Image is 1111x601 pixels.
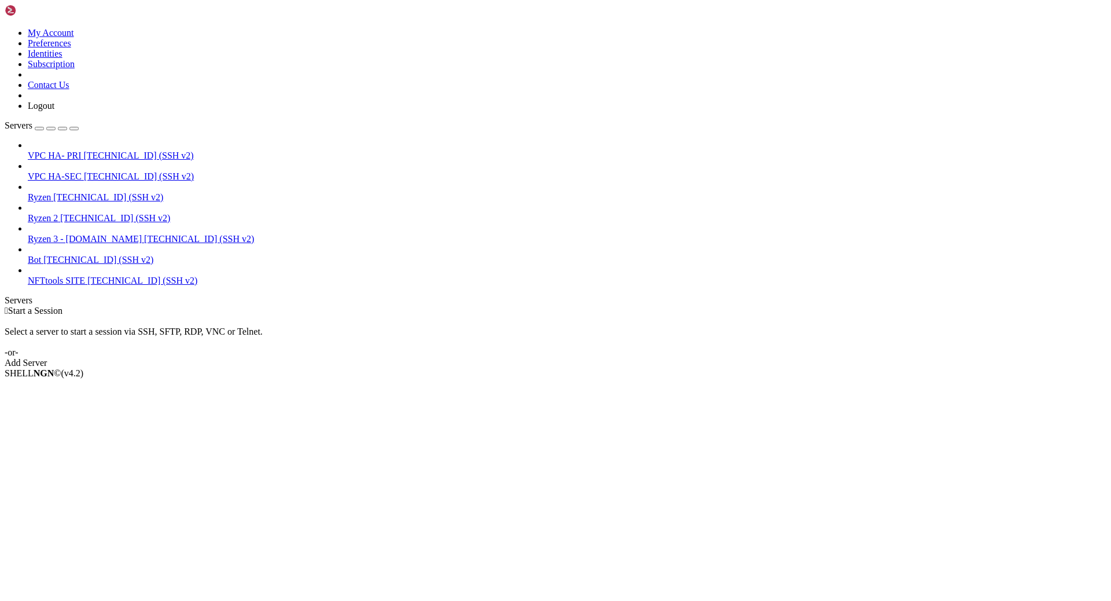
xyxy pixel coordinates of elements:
span: [TECHNICAL_ID] (SSH v2) [60,213,170,223]
li: Ryzen 2 [TECHNICAL_ID] (SSH v2) [28,203,1106,223]
b: NGN [34,368,54,378]
span: [TECHNICAL_ID] (SSH v2) [87,276,197,285]
li: Ryzen 3 - [DOMAIN_NAME] [TECHNICAL_ID] (SSH v2) [28,223,1106,244]
li: VPC HA- PRI [TECHNICAL_ID] (SSH v2) [28,140,1106,161]
a: VPC HA-SEC [TECHNICAL_ID] (SSH v2) [28,171,1106,182]
li: VPC HA-SEC [TECHNICAL_ID] (SSH v2) [28,161,1106,182]
span: VPC HA- PRI [28,151,81,160]
span: Bot [28,255,41,265]
span: Ryzen 2 [28,213,58,223]
a: Ryzen [TECHNICAL_ID] (SSH v2) [28,192,1106,203]
a: Subscription [28,59,75,69]
li: Ryzen [TECHNICAL_ID] (SSH v2) [28,182,1106,203]
a: NFTtools SITE [TECHNICAL_ID] (SSH v2) [28,276,1106,286]
span: [TECHNICAL_ID] (SSH v2) [144,234,254,244]
span: Ryzen 3 - [DOMAIN_NAME] [28,234,142,244]
a: Bot [TECHNICAL_ID] (SSH v2) [28,255,1106,265]
span: Servers [5,120,32,130]
div: Servers [5,295,1106,306]
span:  [5,306,8,316]
span: [TECHNICAL_ID] (SSH v2) [43,255,153,265]
a: Identities [28,49,62,58]
a: Contact Us [28,80,69,90]
a: Servers [5,120,79,130]
a: Ryzen 2 [TECHNICAL_ID] (SSH v2) [28,213,1106,223]
a: Logout [28,101,54,111]
div: Add Server [5,358,1106,368]
span: [TECHNICAL_ID] (SSH v2) [53,192,163,202]
a: My Account [28,28,74,38]
span: [TECHNICAL_ID] (SSH v2) [84,171,194,181]
span: SHELL © [5,368,83,378]
span: [TECHNICAL_ID] (SSH v2) [83,151,193,160]
div: Select a server to start a session via SSH, SFTP, RDP, VNC or Telnet. -or- [5,316,1106,358]
span: NFTtools SITE [28,276,85,285]
li: NFTtools SITE [TECHNICAL_ID] (SSH v2) [28,265,1106,286]
span: Start a Session [8,306,62,316]
li: Bot [TECHNICAL_ID] (SSH v2) [28,244,1106,265]
span: Ryzen [28,192,51,202]
img: Shellngn [5,5,71,16]
span: 4.2.0 [61,368,84,378]
a: Preferences [28,38,71,48]
a: VPC HA- PRI [TECHNICAL_ID] (SSH v2) [28,151,1106,161]
span: VPC HA-SEC [28,171,82,181]
a: Ryzen 3 - [DOMAIN_NAME] [TECHNICAL_ID] (SSH v2) [28,234,1106,244]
